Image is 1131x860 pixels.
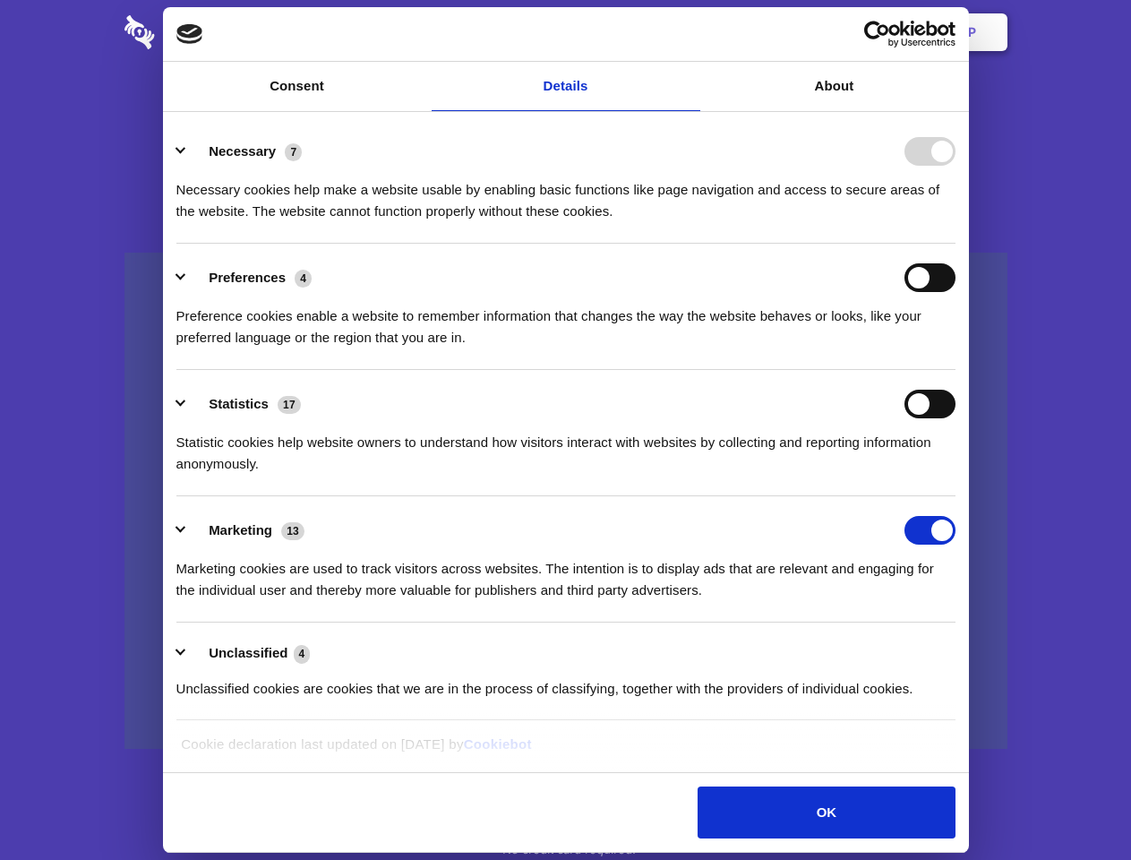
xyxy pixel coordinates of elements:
div: Statistic cookies help website owners to understand how visitors interact with websites by collec... [176,418,955,475]
label: Preferences [209,270,286,285]
a: Contact [726,4,809,60]
span: 7 [285,143,302,161]
h1: Eliminate Slack Data Loss. [124,81,1007,145]
button: Marketing (13) [176,516,316,545]
label: Statistics [209,396,269,411]
a: Login [812,4,890,60]
a: Wistia video thumbnail [124,253,1007,750]
span: 17 [278,396,301,414]
div: Cookie declaration last updated on [DATE] by [167,734,964,769]
div: Marketing cookies are used to track visitors across websites. The intention is to display ads tha... [176,545,955,601]
a: Cookiebot [464,736,532,752]
a: Details [432,62,700,111]
button: Unclassified (4) [176,642,321,665]
div: Unclassified cookies are cookies that we are in the process of classifying, together with the pro... [176,665,955,700]
a: Pricing [526,4,604,60]
button: Necessary (7) [176,137,313,166]
iframe: Drift Widget Chat Controller [1041,770,1110,838]
label: Marketing [209,522,272,537]
a: Consent [163,62,432,111]
a: Usercentrics Cookiebot - opens in a new window [799,21,955,47]
button: Preferences (4) [176,263,323,292]
span: 13 [281,522,304,540]
button: OK [698,787,955,838]
button: Statistics (17) [176,390,313,418]
div: Preference cookies enable a website to remember information that changes the way the website beha... [176,292,955,348]
h4: Auto-redaction of sensitive data, encrypted data sharing and self-destructing private chats. Shar... [124,163,1007,222]
img: logo-wordmark-white-trans-d4663122ce5f474addd5e946df7df03e33cb6a1c49d2221995e7729f52c070b2.svg [124,15,278,49]
img: logo [176,24,203,44]
a: About [700,62,969,111]
span: 4 [294,645,311,663]
span: 4 [295,270,312,288]
label: Necessary [209,143,276,159]
div: Necessary cookies help make a website usable by enabling basic functions like page navigation and... [176,166,955,222]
